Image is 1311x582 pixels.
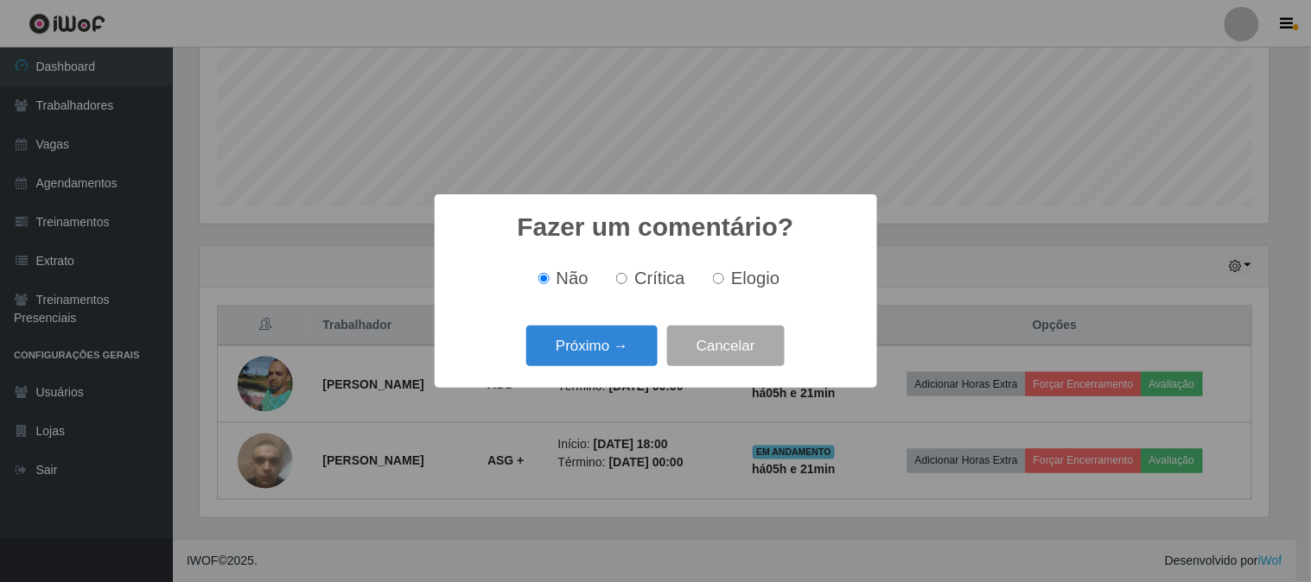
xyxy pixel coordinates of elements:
button: Cancelar [667,326,785,366]
input: Crítica [616,273,627,284]
input: Elogio [713,273,724,284]
span: Crítica [634,269,685,288]
span: Não [557,269,589,288]
h2: Fazer um comentário? [517,212,793,243]
button: Próximo → [526,326,658,366]
span: Elogio [731,269,780,288]
input: Não [538,273,550,284]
